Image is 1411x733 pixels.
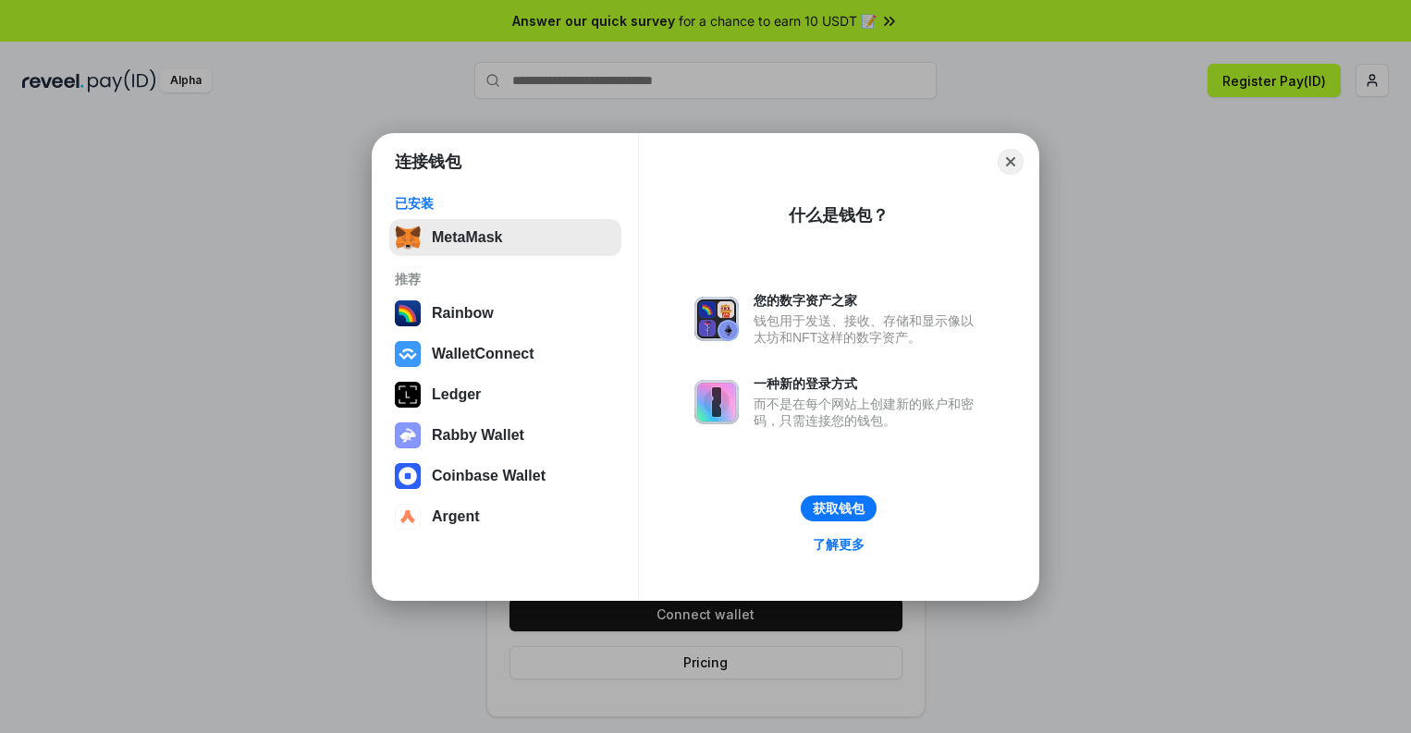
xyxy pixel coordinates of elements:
button: Argent [389,498,621,535]
div: 什么是钱包？ [789,204,889,226]
button: Rainbow [389,295,621,332]
div: Argent [432,508,480,525]
h1: 连接钱包 [395,151,461,173]
img: svg+xml,%3Csvg%20xmlns%3D%22http%3A%2F%2Fwww.w3.org%2F2000%2Fsvg%22%20fill%3D%22none%22%20viewBox... [694,297,739,341]
button: Ledger [389,376,621,413]
div: MetaMask [432,229,502,246]
img: svg+xml,%3Csvg%20width%3D%2228%22%20height%3D%2228%22%20viewBox%3D%220%200%2028%2028%22%20fill%3D... [395,504,421,530]
img: svg+xml,%3Csvg%20width%3D%22120%22%20height%3D%22120%22%20viewBox%3D%220%200%20120%20120%22%20fil... [395,300,421,326]
button: Coinbase Wallet [389,458,621,495]
button: Rabby Wallet [389,417,621,454]
div: Rainbow [432,305,494,322]
img: svg+xml,%3Csvg%20xmlns%3D%22http%3A%2F%2Fwww.w3.org%2F2000%2Fsvg%22%20fill%3D%22none%22%20viewBox... [694,380,739,424]
div: Ledger [432,386,481,403]
div: 钱包用于发送、接收、存储和显示像以太坊和NFT这样的数字资产。 [754,312,983,346]
div: 获取钱包 [813,500,865,517]
button: WalletConnect [389,336,621,373]
div: Coinbase Wallet [432,468,546,484]
div: 了解更多 [813,536,865,553]
img: svg+xml,%3Csvg%20xmlns%3D%22http%3A%2F%2Fwww.w3.org%2F2000%2Fsvg%22%20width%3D%2228%22%20height%3... [395,382,421,408]
button: 获取钱包 [801,495,877,521]
img: svg+xml,%3Csvg%20xmlns%3D%22http%3A%2F%2Fwww.w3.org%2F2000%2Fsvg%22%20fill%3D%22none%22%20viewBox... [395,422,421,448]
div: WalletConnect [432,346,534,362]
div: Rabby Wallet [432,427,524,444]
button: MetaMask [389,219,621,256]
div: 而不是在每个网站上创建新的账户和密码，只需连接您的钱包。 [754,396,983,429]
img: svg+xml,%3Csvg%20fill%3D%22none%22%20height%3D%2233%22%20viewBox%3D%220%200%2035%2033%22%20width%... [395,225,421,250]
div: 您的数字资产之家 [754,292,983,309]
div: 推荐 [395,271,616,287]
img: svg+xml,%3Csvg%20width%3D%2228%22%20height%3D%2228%22%20viewBox%3D%220%200%2028%2028%22%20fill%3D... [395,341,421,367]
img: svg+xml,%3Csvg%20width%3D%2228%22%20height%3D%2228%22%20viewBox%3D%220%200%2028%2028%22%20fill%3D... [395,463,421,489]
a: 了解更多 [802,532,876,556]
div: 一种新的登录方式 [754,375,983,392]
div: 已安装 [395,195,616,212]
button: Close [998,149,1024,175]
